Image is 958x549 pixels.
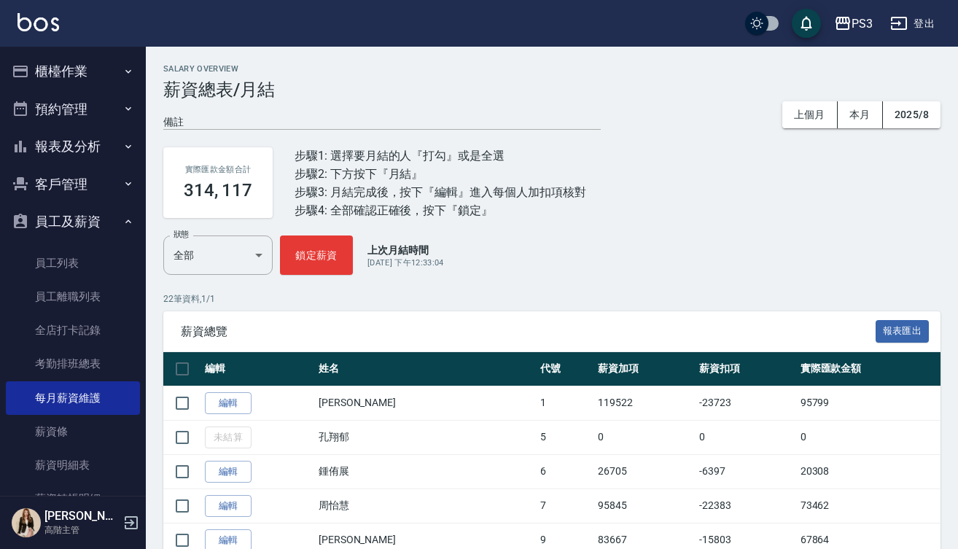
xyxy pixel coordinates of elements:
label: 狀態 [174,229,189,240]
button: 2025/8 [883,101,941,128]
div: 步驟4: 全部確認正確後，按下『鎖定』 [295,201,586,219]
td: 0 [797,420,941,454]
td: 7 [537,488,595,523]
td: 鍾侑展 [315,454,537,488]
button: 報表及分析 [6,128,140,166]
a: 編輯 [205,495,252,518]
img: Person [12,508,41,537]
a: 每月薪資維護 [6,381,140,415]
div: 全部 [163,235,273,275]
p: 高階主管 [44,523,119,537]
button: 登出 [884,10,941,37]
td: 孔翔郁 [315,420,537,454]
div: 步驟1: 選擇要月結的人『打勾』或是全選 [295,147,586,165]
a: 員工列表 [6,246,140,280]
button: 預約管理 [6,90,140,128]
td: 6 [537,454,595,488]
td: 119522 [594,386,696,420]
a: 報表匯出 [876,324,930,338]
h3: 314, 117 [184,180,253,200]
td: 0 [594,420,696,454]
td: 26705 [594,454,696,488]
a: 薪資條 [6,415,140,448]
th: 代號 [537,352,595,386]
a: 考勤排班總表 [6,347,140,381]
a: 全店打卡記錄 [6,314,140,347]
a: 員工離職列表 [6,280,140,314]
div: 步驟3: 月結完成後，按下『編輯』進入每個人加扣項核對 [295,183,586,201]
td: 73462 [797,488,941,523]
td: 95845 [594,488,696,523]
button: 櫃檯作業 [6,52,140,90]
h2: Salary Overview [163,64,941,74]
th: 姓名 [315,352,537,386]
th: 薪資加項 [594,352,696,386]
button: 員工及薪資 [6,203,140,241]
td: 1 [537,386,595,420]
th: 薪資扣項 [696,352,797,386]
h3: 薪資總表/月結 [163,79,941,100]
span: 薪資總覽 [181,324,876,339]
button: 報表匯出 [876,320,930,343]
td: 5 [537,420,595,454]
td: 周怡慧 [315,488,537,523]
td: 95799 [797,386,941,420]
td: 20308 [797,454,941,488]
h5: [PERSON_NAME] [44,509,119,523]
button: 客戶管理 [6,166,140,203]
td: -22383 [696,488,797,523]
button: 上個月 [782,101,838,128]
th: 實際匯款金額 [797,352,941,386]
button: PS3 [828,9,879,39]
td: 0 [696,420,797,454]
div: PS3 [852,15,873,33]
h2: 實際匯款金額合計 [181,165,255,174]
td: -23723 [696,386,797,420]
p: 22 筆資料, 1 / 1 [163,292,941,305]
a: 編輯 [205,461,252,483]
p: 上次月結時間 [367,243,444,257]
div: 步驟2: 下方按下『月結』 [295,165,586,183]
button: save [792,9,821,38]
a: 薪資轉帳明細 [6,482,140,515]
img: Logo [17,13,59,31]
button: 鎖定薪資 [280,235,353,275]
td: [PERSON_NAME] [315,386,537,420]
a: 薪資明細表 [6,448,140,482]
a: 編輯 [205,392,252,415]
button: 本月 [838,101,883,128]
span: [DATE] 下午12:33:04 [367,258,444,268]
th: 編輯 [201,352,315,386]
td: -6397 [696,454,797,488]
